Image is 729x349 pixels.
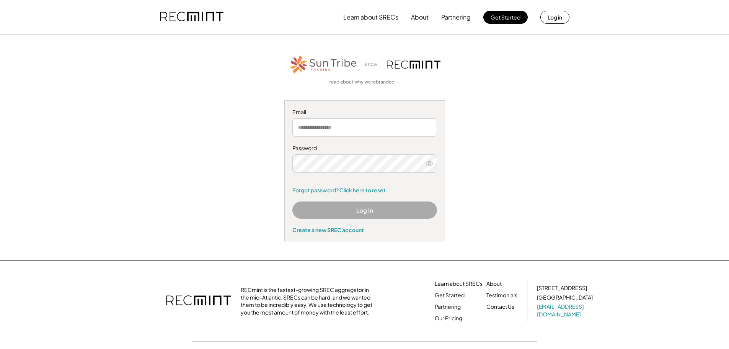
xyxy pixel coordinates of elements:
a: read about why we rebranded → [329,79,400,85]
div: [STREET_ADDRESS] [537,284,587,292]
div: is now [362,61,383,68]
a: [EMAIL_ADDRESS][DOMAIN_NAME] [537,303,594,318]
a: Testimonials [486,292,517,299]
a: Get Started [435,292,465,299]
button: Learn about SRECs [343,10,398,25]
img: STT_Horizontal_Logo%2B-%2BColor.png [289,54,358,75]
a: Contact Us [486,303,514,311]
a: Our Pricing [435,315,462,322]
img: recmint-logotype%403x.png [387,61,440,69]
a: Partnering [435,303,461,311]
img: recmint-logotype%403x.png [160,4,223,30]
button: Get Started [483,11,528,24]
div: Email [292,108,437,116]
button: Partnering [441,10,471,25]
a: Learn about SRECs [435,280,483,288]
div: Create a new SREC account [292,226,437,233]
img: recmint-logotype%403x.png [166,288,231,315]
div: [GEOGRAPHIC_DATA] [537,294,593,301]
button: Log in [540,11,569,24]
button: About [411,10,429,25]
button: Log In [292,202,437,219]
a: Forgot password? Click here to reset. [292,187,437,194]
div: Password [292,144,437,152]
a: About [486,280,502,288]
div: RECmint is the fastest-growing SREC aggregator in the mid-Atlantic. SRECs can be hard, and we wan... [241,286,377,316]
